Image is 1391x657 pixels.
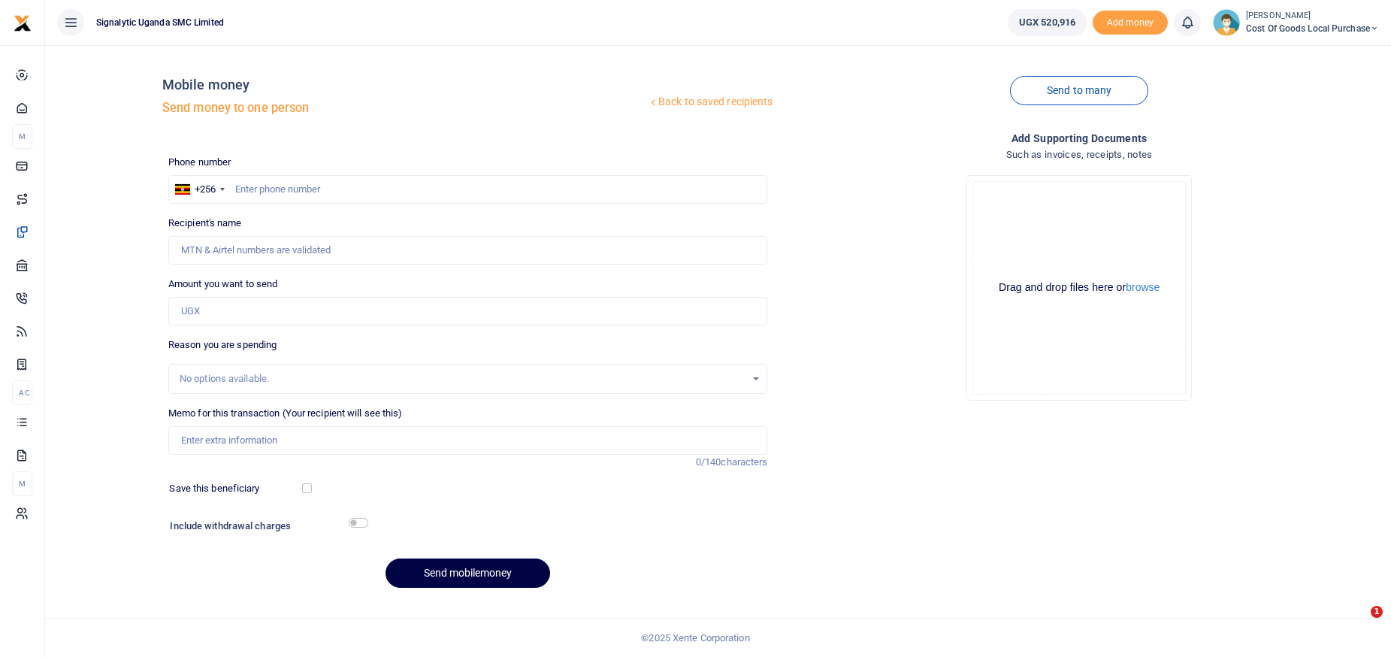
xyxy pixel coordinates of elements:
[195,182,216,197] div: +256
[779,147,1379,163] h4: Such as invoices, receipts, notes
[1213,9,1379,36] a: profile-user [PERSON_NAME] Cost of Goods Local Purchase
[168,338,277,353] label: Reason you are spending
[168,277,277,292] label: Amount you want to send
[806,640,821,656] button: Close
[1246,22,1379,35] span: Cost of Goods Local Purchase
[1213,9,1240,36] img: profile-user
[168,216,242,231] label: Recipient's name
[1008,9,1087,36] a: UGX 520,916
[162,77,647,93] h4: Mobile money
[1246,10,1379,23] small: [PERSON_NAME]
[1010,76,1148,105] a: Send to many
[162,101,647,116] h5: Send money to one person
[1126,282,1160,292] button: browse
[1371,606,1383,618] span: 1
[721,456,767,468] span: characters
[90,16,230,29] span: Signalytic Uganda SMC Limited
[386,559,550,588] button: Send mobilemoney
[1019,15,1075,30] span: UGX 520,916
[12,471,32,496] li: M
[168,155,231,170] label: Phone number
[779,130,1379,147] h4: Add supporting Documents
[647,89,774,116] a: Back to saved recipients
[170,520,361,532] h6: Include withdrawal charges
[168,175,768,204] input: Enter phone number
[14,14,32,32] img: logo-small
[168,236,768,265] input: MTN & Airtel numbers are validated
[168,426,768,455] input: Enter extra information
[168,297,768,325] input: UGX
[1340,606,1376,642] iframe: Intercom live chat
[1002,9,1093,36] li: Wallet ballance
[12,124,32,149] li: M
[169,176,229,203] div: Uganda: +256
[1093,16,1168,27] a: Add money
[12,380,32,405] li: Ac
[973,280,1185,295] div: Drag and drop files here or
[14,17,32,28] a: logo-small logo-large logo-large
[180,371,746,386] div: No options available.
[168,406,403,421] label: Memo for this transaction (Your recipient will see this)
[696,456,721,468] span: 0/140
[1093,11,1168,35] li: Toup your wallet
[169,481,259,496] label: Save this beneficiary
[966,175,1192,401] div: File Uploader
[1093,11,1168,35] span: Add money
